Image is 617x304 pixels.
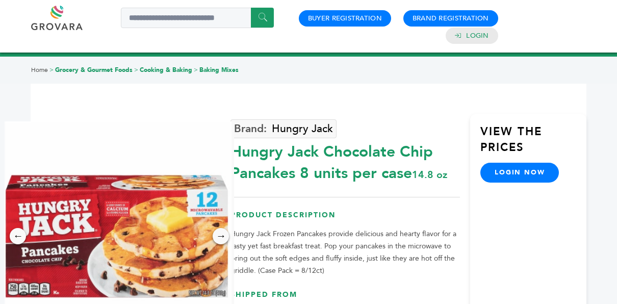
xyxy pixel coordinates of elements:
a: login now [480,163,559,182]
h3: View the Prices [480,124,586,163]
a: Hungry Jack [230,119,337,138]
p: Hungry Jack Frozen Pancakes provide delicious and hearty flavor for a tasty yet fast breakfast tr... [230,228,460,277]
a: Cooking & Baking [140,66,192,74]
span: > [134,66,138,74]
h3: Product Description [230,210,460,228]
div: ← [10,228,26,244]
input: Search a product or brand... [121,8,274,28]
span: > [194,66,198,74]
a: Buyer Registration [308,14,382,23]
a: Grocery & Gourmet Foods [55,66,133,74]
a: Home [31,66,48,74]
a: Brand Registration [413,14,489,23]
div: Hungry Jack Chocolate Chip Pancakes 8 units per case [230,136,460,184]
span: 14.8 oz [412,168,447,182]
span: > [49,66,54,74]
a: Baking Mixes [199,66,239,74]
a: Login [466,31,489,40]
div: → [213,228,229,244]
